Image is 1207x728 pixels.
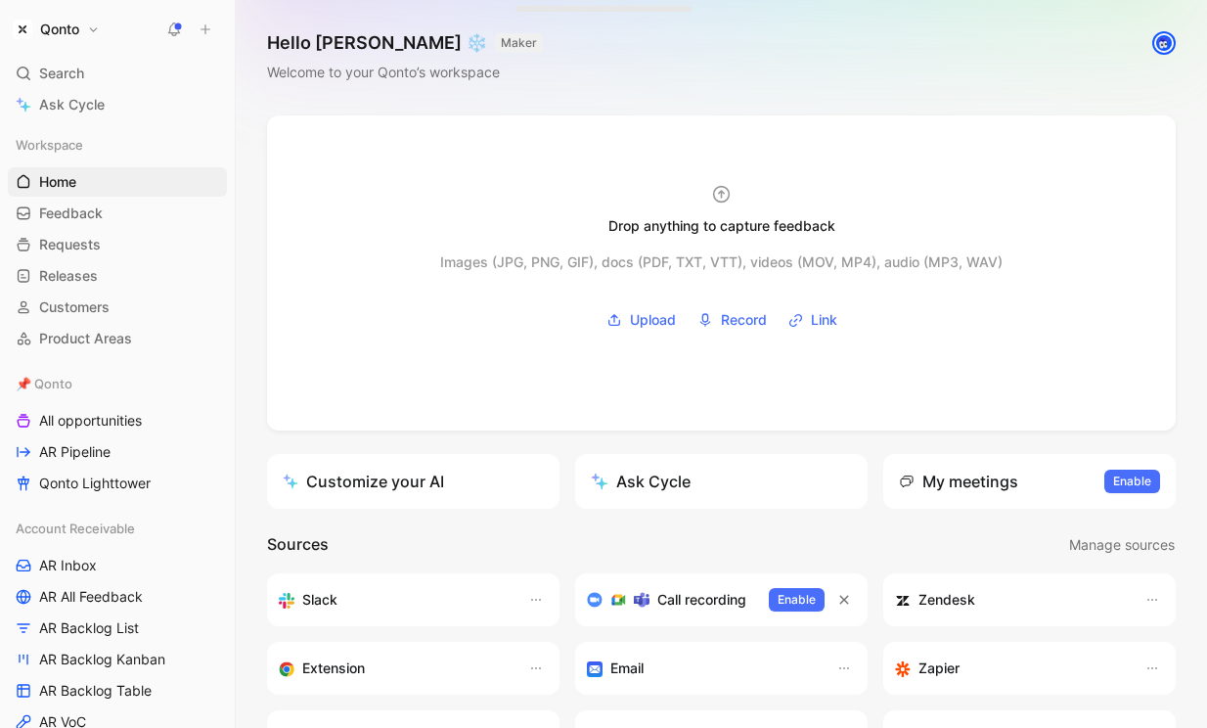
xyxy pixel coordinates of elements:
span: Enable [778,590,816,610]
div: Sync customers and create docs [895,588,1125,612]
h1: Qonto [40,21,79,38]
button: QontoQonto [8,16,105,43]
span: Workspace [16,135,83,155]
span: Qonto Lighttower [39,474,151,493]
div: Customize your AI [283,470,444,493]
h1: Hello [PERSON_NAME] ❄️ [267,31,543,55]
h3: Extension [302,657,365,680]
span: AR Inbox [39,556,97,575]
div: Capture feedback from thousands of sources with Zapier (survey results, recordings, sheets, etc). [895,657,1125,680]
span: Search [39,62,84,85]
div: Account Receivable [8,514,227,543]
span: Manage sources [1069,533,1175,557]
a: AR Backlog Kanban [8,645,227,674]
span: Account Receivable [16,519,135,538]
div: Capture feedback from anywhere on the web [279,657,509,680]
div: 📌 Qonto [8,369,227,398]
span: Record [721,308,767,332]
a: AR Inbox [8,551,227,580]
span: 📌 Qonto [16,374,72,393]
a: Requests [8,230,227,259]
span: AR Pipeline [39,442,111,462]
div: Drop anything to capture feedback [608,214,835,238]
div: Images (JPG, PNG, GIF), docs (PDF, TXT, VTT), videos (MOV, MP4), audio (MP3, WAV) [440,250,1003,274]
span: AR Backlog Kanban [39,650,165,669]
a: Feedback [8,199,227,228]
span: AR All Feedback [39,587,143,607]
div: 📌 QontoAll opportunitiesAR PipelineQonto Lighttower [8,369,227,498]
div: Sync your customers, send feedback and get updates in Slack [279,588,509,612]
img: Qonto [13,20,32,39]
span: Ask Cycle [39,93,105,116]
h3: Zapier [918,657,960,680]
a: AR Pipeline [8,437,227,467]
button: Ask Cycle [575,454,868,509]
span: Home [39,172,76,192]
div: Workspace [8,130,227,159]
a: All opportunities [8,406,227,435]
div: My meetings [899,470,1018,493]
a: Home [8,167,227,197]
a: Qonto Lighttower [8,469,227,498]
a: AR Backlog Table [8,676,227,705]
span: AR Backlog Table [39,681,152,701]
button: Link [782,305,844,335]
a: Customers [8,293,227,322]
a: AR Backlog List [8,614,227,643]
div: Forward emails to your feedback inbox [587,657,817,680]
h3: Email [610,657,644,680]
a: Customize your AI [267,454,559,509]
h3: Slack [302,588,337,612]
button: MAKER [495,33,543,53]
span: Requests [39,235,101,254]
div: Ask Cycle [591,470,691,493]
a: Product Areas [8,324,227,353]
span: All opportunities [39,411,142,431]
a: Ask Cycle [8,90,227,119]
div: Welcome to your Qonto’s workspace [267,61,543,84]
span: Enable [1113,472,1151,491]
span: AR Backlog List [39,618,139,638]
span: Link [811,308,837,332]
span: Feedback [39,204,103,223]
button: Manage sources [1068,532,1176,558]
img: avatar [1154,33,1174,53]
h2: Sources [267,532,329,558]
div: Record & transcribe meetings from Zoom, Meet & Teams. [587,588,753,612]
button: Record [691,305,774,335]
button: Upload [600,305,683,335]
div: Search [8,59,227,88]
a: Releases [8,261,227,291]
span: Customers [39,297,110,317]
a: AR All Feedback [8,582,227,612]
span: Product Areas [39,329,132,348]
span: Upload [630,308,676,332]
span: Releases [39,266,98,286]
h3: Zendesk [918,588,975,612]
h3: Call recording [657,588,746,612]
button: Enable [769,588,825,612]
button: Enable [1104,470,1160,493]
